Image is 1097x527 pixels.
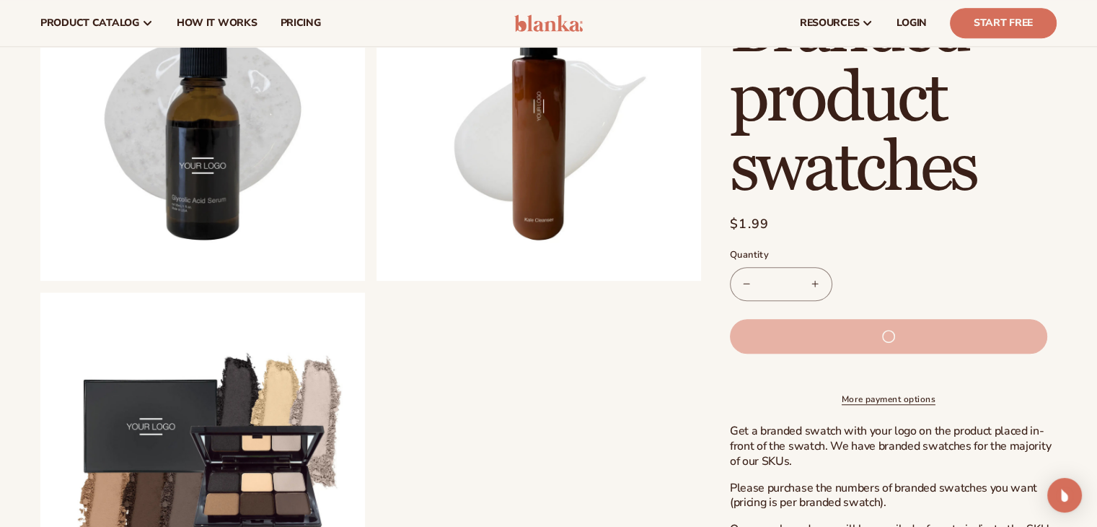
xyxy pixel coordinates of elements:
[896,17,927,29] span: LOGIN
[850,331,927,342] span: Add to cart
[730,424,1057,469] p: Get a branded swatch with your logo on the product placed in-front of the swatch. We have branded...
[730,214,770,234] span: $1.99
[730,393,1047,406] a: More payment options
[730,481,1057,511] p: Please purchase the numbers of branded swatches you want (pricing is per branded swatch).
[514,14,583,32] img: logo
[40,17,139,29] span: product catalog
[730,248,1047,263] label: Quantity
[177,17,257,29] span: How It Works
[280,17,320,29] span: pricing
[1047,478,1082,513] div: Open Intercom Messenger
[800,17,859,29] span: resources
[730,319,1047,354] button: Add to cart
[950,8,1057,38] a: Start Free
